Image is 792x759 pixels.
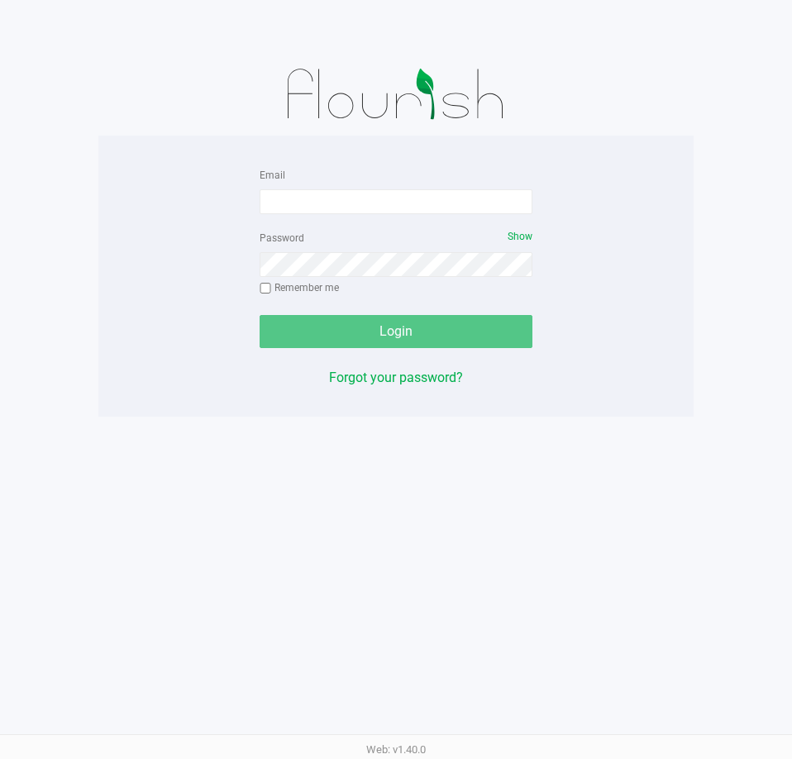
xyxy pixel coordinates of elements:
[260,280,339,295] label: Remember me
[260,283,271,294] input: Remember me
[260,168,285,183] label: Email
[508,231,532,242] span: Show
[329,368,463,388] button: Forgot your password?
[260,231,304,246] label: Password
[366,743,426,756] span: Web: v1.40.0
